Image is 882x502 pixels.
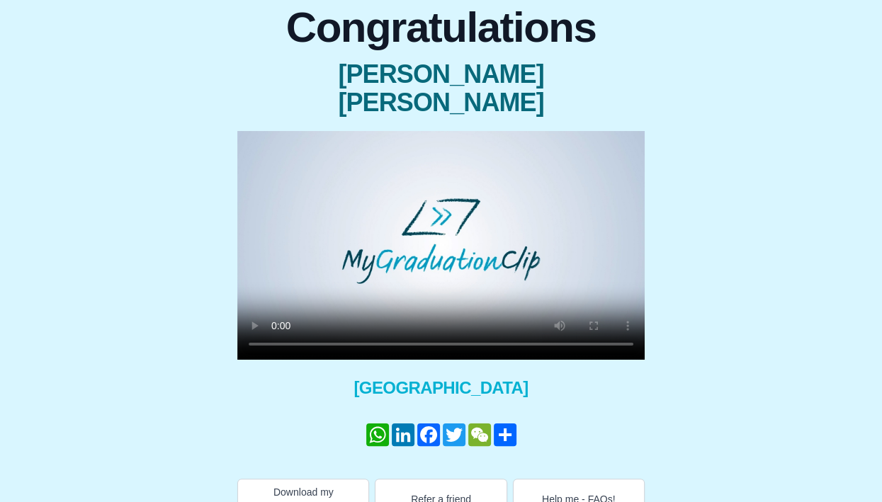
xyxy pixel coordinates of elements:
span: Congratulations [237,6,645,49]
a: Share [492,423,518,446]
a: Twitter [441,423,467,446]
a: WeChat [467,423,492,446]
a: Facebook [416,423,441,446]
span: [PERSON_NAME] [PERSON_NAME] [237,60,645,117]
a: LinkedIn [390,423,416,446]
span: [GEOGRAPHIC_DATA] [237,377,645,399]
a: WhatsApp [365,423,390,446]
